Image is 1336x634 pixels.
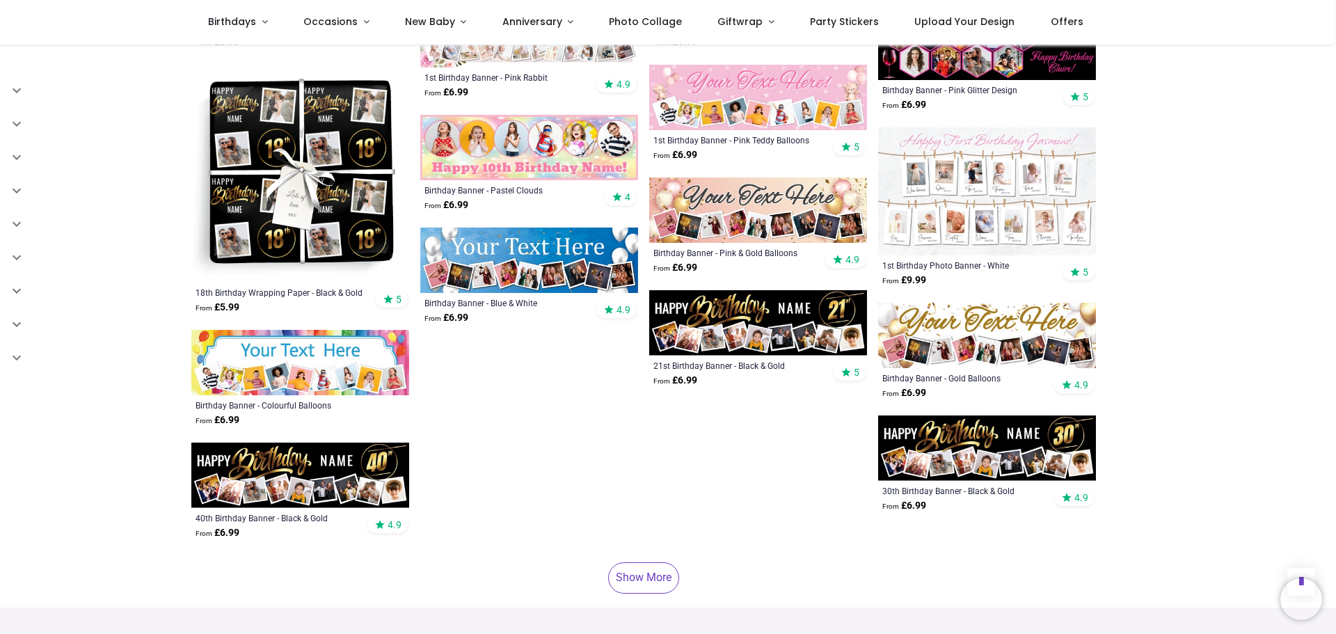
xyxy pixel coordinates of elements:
span: 4.9 [617,78,630,90]
strong: £ 6.99 [424,311,468,325]
span: From [882,390,899,397]
span: From [653,377,670,385]
span: 5 [854,366,859,379]
a: Birthday Banner - Gold Balloons [882,372,1050,383]
span: New Baby [405,15,455,29]
img: Personalised Happy 21st Birthday Banner - Black & Gold - Custom Name & 9 Photo Upload [649,290,867,356]
strong: £ 5.99 [196,301,239,315]
span: From [196,304,212,312]
strong: £ 6.99 [653,374,697,388]
span: 4.9 [845,253,859,266]
strong: £ 6.99 [653,261,697,275]
span: From [196,417,212,425]
strong: £ 6.99 [653,148,697,162]
span: 4 [625,191,630,203]
span: From [196,530,212,537]
img: Personalised 1st Birthday Photo Banner - White - Custom Text & Photos [878,127,1096,255]
span: Birthdays [208,15,256,29]
img: Personalised Happy Birthday Banner - Blue & White - 9 Photo Upload [420,228,638,293]
a: 30th Birthday Banner - Black & Gold [882,485,1050,496]
strong: £ 6.99 [882,499,926,513]
a: Birthday Banner - Pastel Clouds [424,184,592,196]
span: From [653,264,670,272]
a: 21st Birthday Banner - Black & Gold [653,360,821,371]
img: Personalised Happy Birthday Banner - Pink & Gold Balloons - 9 Photo Upload [649,177,867,243]
img: Personalised Birthday Banner - Pink Glitter Design - Custom Text & 9 Photos [878,15,1096,80]
a: Birthday Banner - Pink & Gold Balloons [653,247,821,258]
span: From [882,502,899,510]
span: 4.9 [617,303,630,316]
span: From [424,315,441,322]
a: Birthday Banner - Colourful Balloons [196,399,363,411]
strong: £ 6.99 [882,386,926,400]
img: Personalised Happy Birthday Banner - Gold Balloons - 9 Photo Upload [878,303,1096,368]
a: 1st Birthday Banner - Pink Rabbit [424,72,592,83]
span: 4.9 [388,518,401,531]
span: From [196,39,212,47]
span: From [653,152,670,159]
span: Occasions [303,15,358,29]
img: Personalised Happy 40th Birthday Banner - Black & Gold - Custom Name & 9 Photo Upload [191,443,409,508]
a: Show More [608,562,679,593]
img: Personalised Happy 30th Birthday Banner - Black & Gold - Custom Name & 9 Photo Upload [878,415,1096,481]
span: Photo Collage [609,15,682,29]
img: Personalised Birthday Banner - Colourful Balloons - Custom Text & 9 Photos [191,330,409,395]
img: Personalised Birthday Banner - Pastel Clouds - Custom Text & 6 Photos [420,115,638,180]
strong: £ 6.99 [196,526,239,540]
span: Offers [1051,15,1083,29]
span: 5 [854,141,859,153]
span: Anniversary [502,15,562,29]
a: Birthday Banner - Blue & White [424,297,592,308]
img: Personalised Happy 1st Birthday Banner - Pink Teddy Balloons - Custom Text & 9 Photos [649,65,867,130]
span: Upload Your Design [914,15,1015,29]
a: 40th Birthday Banner - Black & Gold [196,512,363,523]
strong: £ 6.99 [424,86,468,100]
strong: £ 6.99 [424,198,468,212]
strong: £ 6.99 [196,413,239,427]
img: Personalised 18th Birthday Wrapping Paper - Black & Gold - Upload 2 Photos & Name [191,65,409,283]
strong: £ 6.99 [882,98,926,112]
a: Birthday Banner - Pink Glitter Design [882,84,1050,95]
span: Giftwrap [717,15,763,29]
span: 5 [396,293,401,306]
span: From [424,89,441,97]
span: 4.9 [1074,379,1088,391]
span: From [424,202,441,209]
span: From [882,102,899,109]
iframe: Brevo live chat [1280,578,1322,620]
span: 5 [1083,90,1088,103]
span: From [882,277,899,285]
span: From [653,39,670,47]
a: 18th Birthday Wrapping Paper - Black & Gold [196,287,363,298]
strong: £ 9.99 [882,274,926,287]
span: 4.9 [1074,491,1088,504]
a: 1st Birthday Photo Banner - White [882,260,1050,271]
a: 1st Birthday Banner - Pink Teddy Balloons [653,134,821,145]
span: Party Stickers [810,15,879,29]
span: 5 [1083,266,1088,278]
